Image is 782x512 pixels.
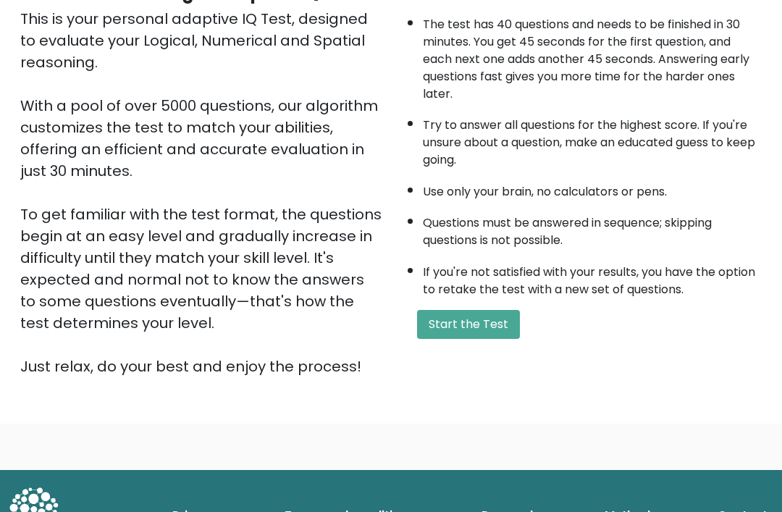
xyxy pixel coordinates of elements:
[423,256,762,298] li: If you're not satisfied with your results, you have the option to retake the test with a new set ...
[20,8,382,377] div: This is your personal adaptive IQ Test, designed to evaluate your Logical, Numerical and Spatial ...
[417,310,520,339] button: Start the Test
[423,176,762,201] li: Use only your brain, no calculators or pens.
[423,207,762,249] li: Questions must be answered in sequence; skipping questions is not possible.
[423,9,762,103] li: The test has 40 questions and needs to be finished in 30 minutes. You get 45 seconds for the firs...
[423,109,762,169] li: Try to answer all questions for the highest score. If you're unsure about a question, make an edu...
